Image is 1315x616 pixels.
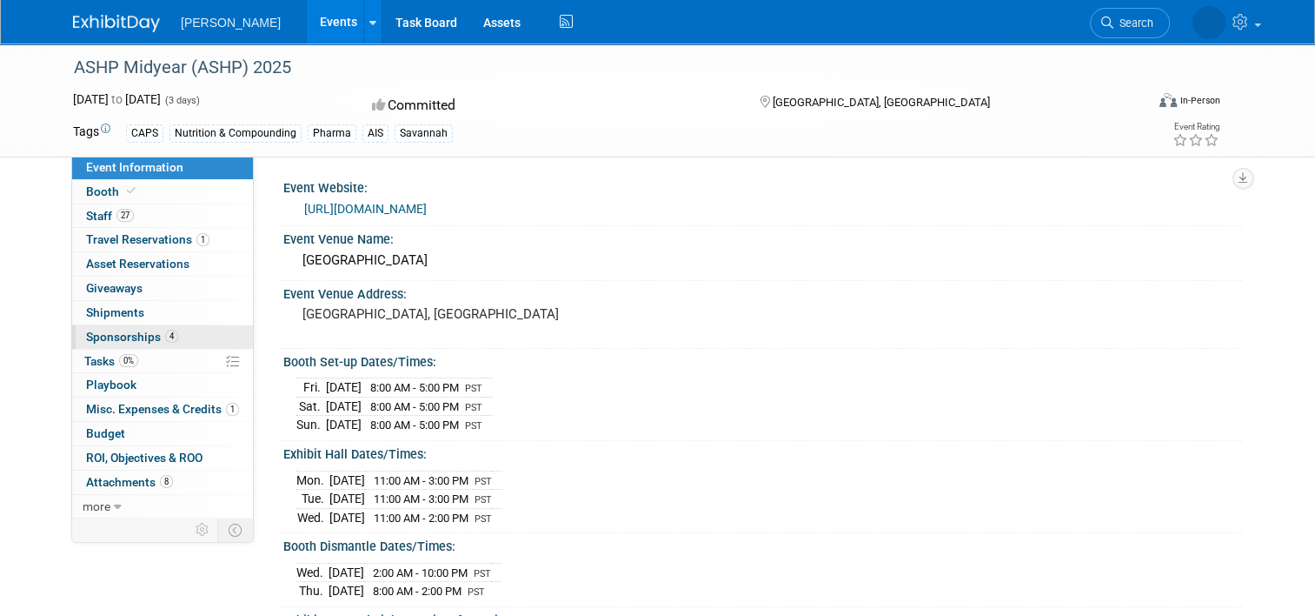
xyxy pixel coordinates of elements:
span: Giveaways [86,281,143,295]
td: [DATE] [329,508,365,526]
a: Shipments [72,301,253,325]
span: [GEOGRAPHIC_DATA], [GEOGRAPHIC_DATA] [773,96,990,109]
span: PST [465,402,482,413]
span: PST [475,513,492,525]
a: Giveaways [72,277,253,300]
td: [DATE] [329,471,365,490]
td: [DATE] [329,563,364,582]
div: Event Venue Name: [283,226,1242,248]
div: Event Format [1051,90,1220,117]
div: ASHP Midyear (ASHP) 2025 [68,52,1123,84]
span: 27 [116,209,134,222]
div: Booth Set-up Dates/Times: [283,349,1242,371]
span: Budget [86,426,125,440]
img: Format-Inperson.png [1159,93,1177,107]
a: Asset Reservations [72,252,253,276]
span: Misc. Expenses & Credits [86,402,239,416]
span: Attachments [86,475,173,489]
span: PST [475,476,492,487]
span: PST [468,586,485,598]
span: more [83,499,110,513]
a: Booth [72,180,253,204]
span: [DATE] [DATE] [73,92,161,106]
td: Wed. [296,508,329,526]
td: Mon. [296,471,329,490]
a: Tasks0% [72,350,253,373]
span: [PERSON_NAME] [181,16,281,30]
span: Tasks [84,354,138,368]
td: Sat. [296,397,326,416]
span: Travel Reservations [86,232,209,246]
span: Asset Reservations [86,257,189,271]
td: [DATE] [329,490,365,509]
img: ExhibitDay [73,15,160,32]
span: 2:00 AM - 10:00 PM [373,566,468,579]
span: 1 [226,403,239,416]
div: [GEOGRAPHIC_DATA] [296,247,1229,274]
a: ROI, Objectives & ROO [72,446,253,470]
span: 8:00 AM - 5:00 PM [370,418,459,432]
span: Search [1113,17,1153,30]
a: [URL][DOMAIN_NAME] [304,202,427,216]
td: Fri. [296,378,326,398]
span: 8:00 AM - 2:00 PM [373,585,462,598]
div: Event Venue Address: [283,281,1242,303]
span: PST [474,568,491,579]
span: 11:00 AM - 3:00 PM [374,474,468,487]
td: [DATE] [326,416,362,434]
div: Exhibit Hall Dates/Times: [283,441,1242,463]
td: Tags [73,123,110,143]
span: Event Information [86,160,183,174]
td: Thu. [296,582,329,600]
div: Savannah [395,124,453,143]
a: Travel Reservations1 [72,228,253,251]
div: Booth Dismantle Dates/Times: [283,533,1242,555]
div: Event Website: [283,175,1242,197]
pre: [GEOGRAPHIC_DATA], [GEOGRAPHIC_DATA] [302,306,664,322]
td: Personalize Event Tab Strip [188,519,218,541]
span: PST [475,494,492,506]
td: [DATE] [326,397,362,416]
a: Search [1090,8,1170,38]
a: more [72,495,253,519]
span: PST [465,420,482,432]
td: Wed. [296,563,329,582]
span: to [109,92,125,106]
td: Toggle Event Tabs [218,519,254,541]
a: Staff27 [72,204,253,228]
a: Event Information [72,156,253,179]
img: Maris Stern [1192,6,1225,39]
span: 8:00 AM - 5:00 PM [370,381,459,394]
div: In-Person [1179,94,1220,107]
span: 0% [119,354,138,367]
span: 8 [160,475,173,488]
a: Budget [72,422,253,445]
a: Misc. Expenses & Credits1 [72,398,253,421]
td: Sun. [296,416,326,434]
span: Sponsorships [86,330,178,344]
span: ROI, Objectives & ROO [86,451,203,465]
a: Attachments8 [72,471,253,494]
div: CAPS [126,124,163,143]
i: Booth reservation complete [127,186,136,196]
span: Staff [86,209,134,223]
span: 8:00 AM - 5:00 PM [370,400,459,413]
span: 1 [196,233,209,246]
span: (3 days) [163,95,200,106]
a: Sponsorships4 [72,325,253,349]
div: Nutrition & Compounding [169,124,302,143]
span: 11:00 AM - 3:00 PM [374,492,468,506]
span: Booth [86,184,139,198]
div: Committed [367,90,732,121]
div: Pharma [308,124,356,143]
span: Shipments [86,305,144,319]
span: Playbook [86,378,136,392]
span: PST [465,383,482,394]
td: [DATE] [329,582,364,600]
div: AIS [362,124,389,143]
td: Tue. [296,490,329,509]
div: Event Rating [1172,123,1219,131]
a: Playbook [72,373,253,397]
span: 4 [165,330,178,343]
span: 11:00 AM - 2:00 PM [374,512,468,525]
